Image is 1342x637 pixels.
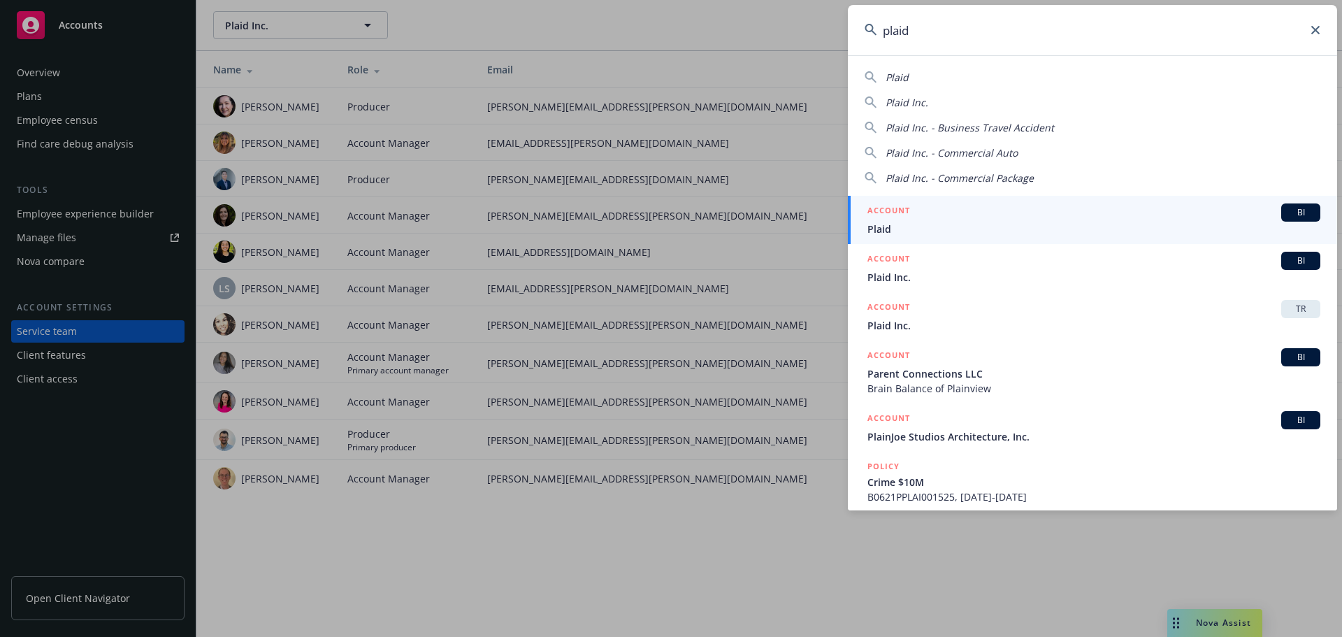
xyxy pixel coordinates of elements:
span: Plaid [886,71,909,84]
span: Brain Balance of Plainview [867,381,1320,396]
span: Plaid Inc. - Business Travel Accident [886,121,1054,134]
h5: ACCOUNT [867,203,910,220]
span: BI [1287,414,1315,427]
span: Crime $10M [867,475,1320,489]
a: ACCOUNTTRPlaid Inc. [848,292,1337,341]
span: Parent Connections LLC [867,366,1320,381]
span: Plaid Inc. - Commercial Package [886,171,1034,185]
h5: ACCOUNT [867,348,910,365]
h5: ACCOUNT [867,300,910,317]
a: ACCOUNTBIParent Connections LLCBrain Balance of Plainview [848,341,1337,403]
h5: ACCOUNT [867,411,910,428]
span: Plaid Inc. [886,96,928,109]
h5: POLICY [867,459,900,473]
span: BI [1287,351,1315,364]
span: BI [1287,255,1315,267]
span: Plaid Inc. [867,270,1320,285]
h5: ACCOUNT [867,252,910,269]
span: B0621PPLAI001525, [DATE]-[DATE] [867,489,1320,504]
input: Search... [848,5,1337,55]
a: POLICYCrime $10MB0621PPLAI001525, [DATE]-[DATE] [848,452,1337,512]
a: ACCOUNTBIPlaid Inc. [848,244,1337,292]
span: Plaid [867,222,1320,236]
a: ACCOUNTBIPlaid [848,196,1337,244]
span: PlainJoe Studios Architecture, Inc. [867,429,1320,444]
a: ACCOUNTBIPlainJoe Studios Architecture, Inc. [848,403,1337,452]
span: Plaid Inc. - Commercial Auto [886,146,1018,159]
span: Plaid Inc. [867,318,1320,333]
span: BI [1287,206,1315,219]
span: TR [1287,303,1315,315]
